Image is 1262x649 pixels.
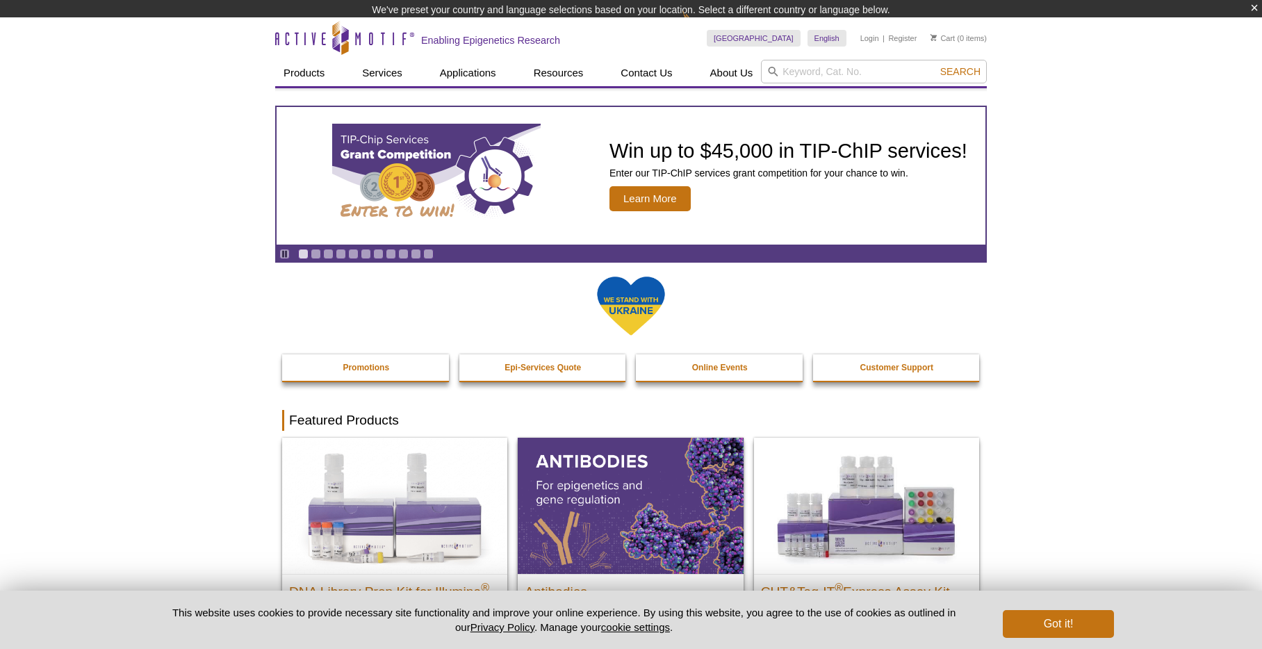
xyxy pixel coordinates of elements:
p: This website uses cookies to provide necessary site functionality and improve your online experie... [148,605,980,634]
a: Online Events [636,354,804,381]
a: Resources [525,60,592,86]
img: All Antibodies [518,438,743,574]
h2: Antibodies [525,578,736,599]
button: Got it! [1003,610,1114,638]
a: Go to slide 5 [348,249,359,259]
button: cookie settings [601,621,670,633]
a: TIP-ChIP Services Grant Competition Win up to $45,000 in TIP-ChIP services! Enter our TIP-ChIP se... [277,107,985,245]
a: Toggle autoplay [279,249,290,259]
h2: Featured Products [282,410,980,431]
a: Register [888,33,917,43]
a: Go to slide 10 [411,249,421,259]
li: (0 items) [931,30,987,47]
a: English [808,30,846,47]
a: Products [275,60,333,86]
sup: ® [481,582,489,593]
strong: Promotions [343,363,389,372]
a: Go to slide 8 [386,249,396,259]
a: Epi-Services Quote [459,354,628,381]
h2: Enabling Epigenetics Research [421,34,560,47]
a: Go to slide 3 [323,249,334,259]
a: [GEOGRAPHIC_DATA] [707,30,801,47]
img: TIP-ChIP Services Grant Competition [332,124,541,228]
p: Enter our TIP-ChIP services grant competition for your chance to win. [609,167,967,179]
a: Contact Us [612,60,680,86]
strong: Online Events [692,363,748,372]
strong: Customer Support [860,363,933,372]
strong: Epi-Services Quote [505,363,581,372]
a: Cart [931,33,955,43]
img: We Stand With Ukraine [596,275,666,337]
a: Privacy Policy [470,621,534,633]
a: Customer Support [813,354,981,381]
a: Services [354,60,411,86]
sup: ® [835,582,843,593]
img: DNA Library Prep Kit for Illumina [282,438,507,574]
h2: CUT&Tag-IT Express Assay Kit [761,578,972,599]
h2: DNA Library Prep Kit for Illumina [289,578,500,599]
h2: Win up to $45,000 in TIP-ChIP services! [609,140,967,161]
a: Applications [432,60,505,86]
img: Change Here [682,10,719,43]
article: TIP-ChIP Services Grant Competition [277,107,985,245]
a: Go to slide 2 [311,249,321,259]
a: Go to slide 9 [398,249,409,259]
a: Login [860,33,879,43]
input: Keyword, Cat. No. [761,60,987,83]
a: Go to slide 1 [298,249,309,259]
img: CUT&Tag-IT® Express Assay Kit [754,438,979,574]
a: Go to slide 7 [373,249,384,259]
a: About Us [702,60,762,86]
a: Go to slide 4 [336,249,346,259]
button: Search [936,65,985,78]
li: | [883,30,885,47]
a: All Antibodies Antibodies Application-tested antibodies for ChIP, CUT&Tag, and CUT&RUN. [518,438,743,648]
img: Your Cart [931,34,937,41]
span: Learn More [609,186,691,211]
a: Go to slide 11 [423,249,434,259]
a: CUT&Tag-IT® Express Assay Kit CUT&Tag-IT®Express Assay Kit Less variable and higher-throughput ge... [754,438,979,648]
span: Search [940,66,981,77]
a: Promotions [282,354,450,381]
a: Go to slide 6 [361,249,371,259]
